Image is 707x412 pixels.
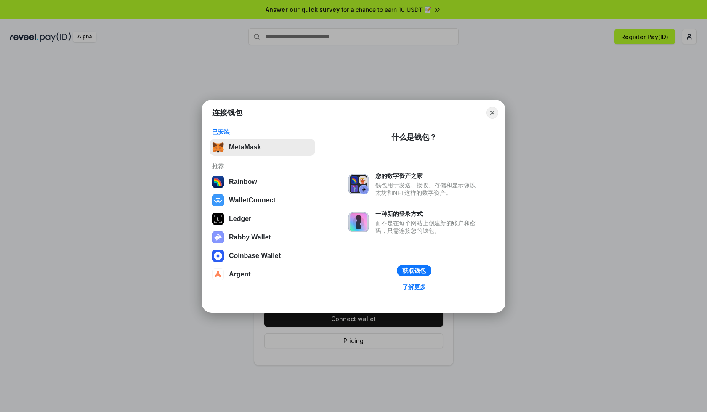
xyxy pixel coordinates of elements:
[229,178,257,186] div: Rainbow
[210,192,315,209] button: WalletConnect
[212,108,242,118] h1: 连接钱包
[229,271,251,278] div: Argent
[375,219,480,234] div: 而不是在每个网站上创建新的账户和密码，只需连接您的钱包。
[375,181,480,197] div: 钱包用于发送、接收、存储和显示像以太坊和NFT这样的数字资产。
[212,250,224,262] img: svg+xml,%3Csvg%20width%3D%2228%22%20height%3D%2228%22%20viewBox%3D%220%200%2028%2028%22%20fill%3D...
[229,215,251,223] div: Ledger
[212,128,313,136] div: 已安装
[210,229,315,246] button: Rabby Wallet
[397,282,431,292] a: 了解更多
[229,144,261,151] div: MetaMask
[212,213,224,225] img: svg+xml,%3Csvg%20xmlns%3D%22http%3A%2F%2Fwww.w3.org%2F2000%2Fsvg%22%20width%3D%2228%22%20height%3...
[229,252,281,260] div: Coinbase Wallet
[210,173,315,190] button: Rainbow
[229,197,276,204] div: WalletConnect
[348,212,369,232] img: svg+xml,%3Csvg%20xmlns%3D%22http%3A%2F%2Fwww.w3.org%2F2000%2Fsvg%22%20fill%3D%22none%22%20viewBox...
[486,107,498,119] button: Close
[348,174,369,194] img: svg+xml,%3Csvg%20xmlns%3D%22http%3A%2F%2Fwww.w3.org%2F2000%2Fsvg%22%20fill%3D%22none%22%20viewBox...
[229,234,271,241] div: Rabby Wallet
[210,266,315,283] button: Argent
[212,176,224,188] img: svg+xml,%3Csvg%20width%3D%22120%22%20height%3D%22120%22%20viewBox%3D%220%200%20120%20120%22%20fil...
[212,162,313,170] div: 推荐
[210,210,315,227] button: Ledger
[402,283,426,291] div: 了解更多
[210,247,315,264] button: Coinbase Wallet
[375,210,480,218] div: 一种新的登录方式
[391,132,437,142] div: 什么是钱包？
[397,265,431,276] button: 获取钱包
[402,267,426,274] div: 获取钱包
[212,194,224,206] img: svg+xml,%3Csvg%20width%3D%2228%22%20height%3D%2228%22%20viewBox%3D%220%200%2028%2028%22%20fill%3D...
[212,141,224,153] img: svg+xml,%3Csvg%20fill%3D%22none%22%20height%3D%2233%22%20viewBox%3D%220%200%2035%2033%22%20width%...
[212,231,224,243] img: svg+xml,%3Csvg%20xmlns%3D%22http%3A%2F%2Fwww.w3.org%2F2000%2Fsvg%22%20fill%3D%22none%22%20viewBox...
[375,172,480,180] div: 您的数字资产之家
[210,139,315,156] button: MetaMask
[212,268,224,280] img: svg+xml,%3Csvg%20width%3D%2228%22%20height%3D%2228%22%20viewBox%3D%220%200%2028%2028%22%20fill%3D...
